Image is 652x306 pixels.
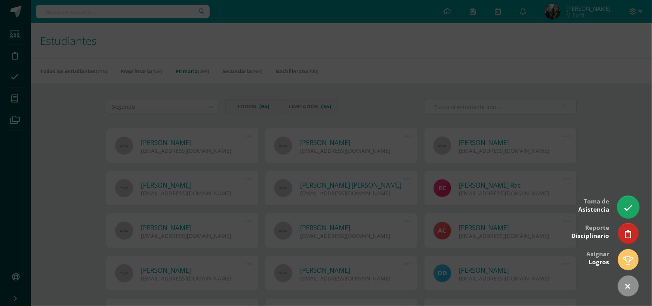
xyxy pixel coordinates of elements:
[587,245,610,270] div: Asignar
[579,192,610,217] div: Toma de
[572,219,610,244] div: Reporte
[572,232,610,240] span: Disciplinario
[589,258,610,266] span: Logros
[579,205,610,214] span: Asistencia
